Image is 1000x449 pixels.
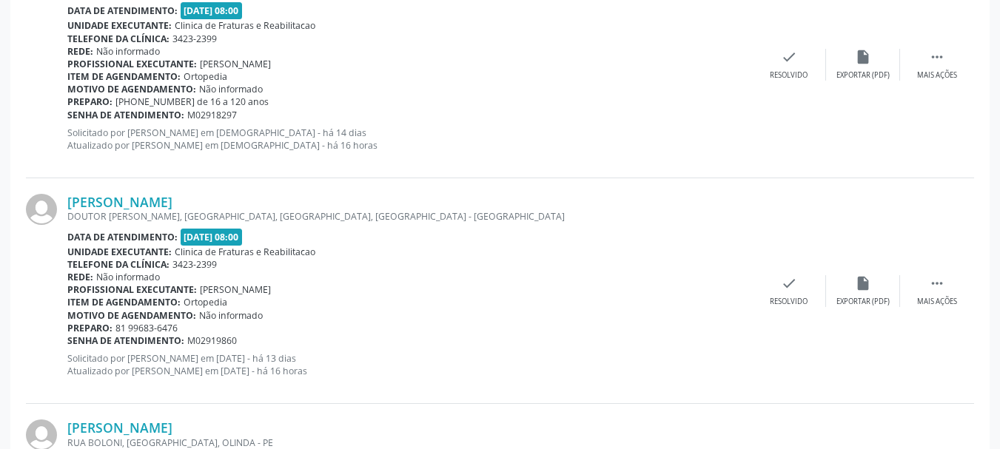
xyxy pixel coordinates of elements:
[115,322,178,334] span: 81 99683-6476
[199,83,263,95] span: Não informado
[67,258,170,271] b: Telefone da clínica:
[781,49,797,65] i: check
[836,297,890,307] div: Exportar (PDF)
[67,4,178,17] b: Data de atendimento:
[855,275,871,291] i: insert_drive_file
[67,126,752,152] p: Solicitado por [PERSON_NAME] em [DEMOGRAPHIC_DATA] - há 14 dias Atualizado por [PERSON_NAME] em [...
[175,246,315,258] span: Clinica de Fraturas e Reabilitacao
[929,49,945,65] i: 
[96,271,160,283] span: Não informado
[67,210,752,223] div: DOUTOR [PERSON_NAME], [GEOGRAPHIC_DATA], [GEOGRAPHIC_DATA], [GEOGRAPHIC_DATA] - [GEOGRAPHIC_DATA]
[181,2,243,19] span: [DATE] 08:00
[67,271,93,283] b: Rede:
[200,283,271,296] span: [PERSON_NAME]
[172,258,217,271] span: 3423-2399
[67,70,181,83] b: Item de agendamento:
[770,297,808,307] div: Resolvido
[67,334,184,347] b: Senha de atendimento:
[67,109,184,121] b: Senha de atendimento:
[917,70,957,81] div: Mais ações
[67,352,752,377] p: Solicitado por [PERSON_NAME] em [DATE] - há 13 dias Atualizado por [PERSON_NAME] em [DATE] - há 1...
[67,309,196,322] b: Motivo de agendamento:
[184,296,227,308] span: Ortopedia
[199,309,263,322] span: Não informado
[172,33,217,45] span: 3423-2399
[929,275,945,291] i: 
[115,95,269,108] span: [PHONE_NUMBER] de 16 a 120 anos
[187,334,237,347] span: M02919860
[26,194,57,225] img: img
[96,45,160,58] span: Não informado
[67,436,752,449] div: RUA BOLONI, [GEOGRAPHIC_DATA], OLINDA - PE
[67,58,197,70] b: Profissional executante:
[187,109,237,121] span: M02918297
[184,70,227,83] span: Ortopedia
[855,49,871,65] i: insert_drive_file
[181,229,243,246] span: [DATE] 08:00
[200,58,271,70] span: [PERSON_NAME]
[770,70,808,81] div: Resolvido
[175,19,315,32] span: Clinica de Fraturas e Reabilitacao
[67,296,181,308] b: Item de agendamento:
[67,194,172,210] a: [PERSON_NAME]
[67,419,172,436] a: [PERSON_NAME]
[67,246,172,258] b: Unidade executante:
[67,19,172,32] b: Unidade executante:
[67,322,113,334] b: Preparo:
[67,95,113,108] b: Preparo:
[67,231,178,243] b: Data de atendimento:
[67,283,197,296] b: Profissional executante:
[67,45,93,58] b: Rede:
[917,297,957,307] div: Mais ações
[836,70,890,81] div: Exportar (PDF)
[67,33,170,45] b: Telefone da clínica:
[781,275,797,291] i: check
[67,83,196,95] b: Motivo de agendamento:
